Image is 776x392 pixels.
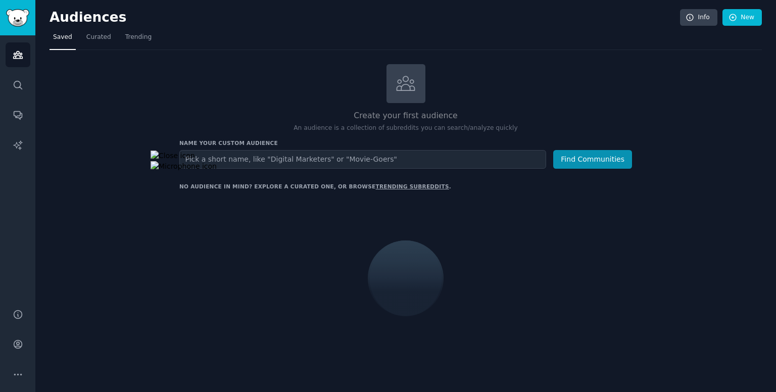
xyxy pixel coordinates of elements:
[53,33,72,42] span: Saved
[179,110,632,122] h2: Create your first audience
[179,124,632,133] p: An audience is a collection of subreddits you can search/analyze quickly
[50,10,680,26] h2: Audiences
[680,9,717,26] a: Info
[179,150,546,169] input: Pick a short name, like "Digital Marketers" or "Movie-Goers"
[6,9,29,27] img: GummySearch logo
[179,183,451,190] div: No audience in mind? Explore a curated one, or browse .
[83,29,115,50] a: Curated
[179,139,632,146] h3: Name your custom audience
[50,29,76,50] a: Saved
[151,161,217,172] img: Microphone icon
[722,9,762,26] a: New
[375,183,449,189] a: trending subreddits
[86,33,111,42] span: Curated
[553,150,632,169] button: Find Communities
[125,33,152,42] span: Trending
[151,151,217,161] img: Close icon
[122,29,155,50] a: Trending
